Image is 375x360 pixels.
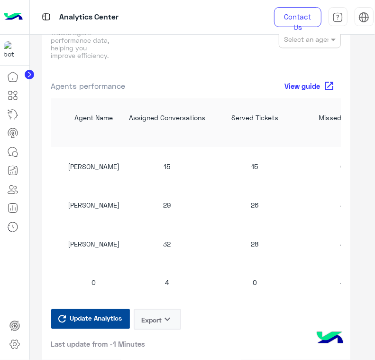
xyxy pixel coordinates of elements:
div: 15 [212,161,298,171]
div: 29 [127,200,208,210]
img: hulul-logo.png [313,322,347,355]
img: Logo [4,7,23,27]
span: View guide [284,81,320,92]
span: Agents performance [51,80,126,92]
a: tab [329,7,348,27]
div: 4 [127,277,208,287]
div: 0 [212,277,298,287]
h5: Tracks agent performance data, helping you improve efficiency. [51,29,113,59]
p: Analytics Center [59,11,119,24]
i: keyboard_arrow_down [162,313,173,325]
a: View guideopen_in_new [275,77,341,95]
a: Contact Us [274,7,321,27]
img: tab [332,12,343,23]
img: tab [40,11,52,23]
div: [PERSON_NAME] [65,239,122,249]
div: [PERSON_NAME] [65,161,122,171]
div: 32 [127,239,208,249]
div: Agent Name [65,113,122,133]
span: open_in_new [323,80,335,92]
div: [PERSON_NAME] [65,200,122,210]
span: Last update from -1 Minutes [51,339,146,349]
span: Update Analytics [68,312,125,324]
button: Update Analytics [51,309,130,329]
div: 28 [212,239,298,249]
img: tab [358,12,369,23]
button: Exportkeyboard_arrow_down [134,309,181,330]
div: 26 [212,200,298,210]
div: Served Tickets [212,113,298,133]
img: 317874714732967 [4,41,21,58]
div: 0 [65,277,122,287]
div: Assigned Conversations [127,113,208,133]
div: 15 [127,161,208,171]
